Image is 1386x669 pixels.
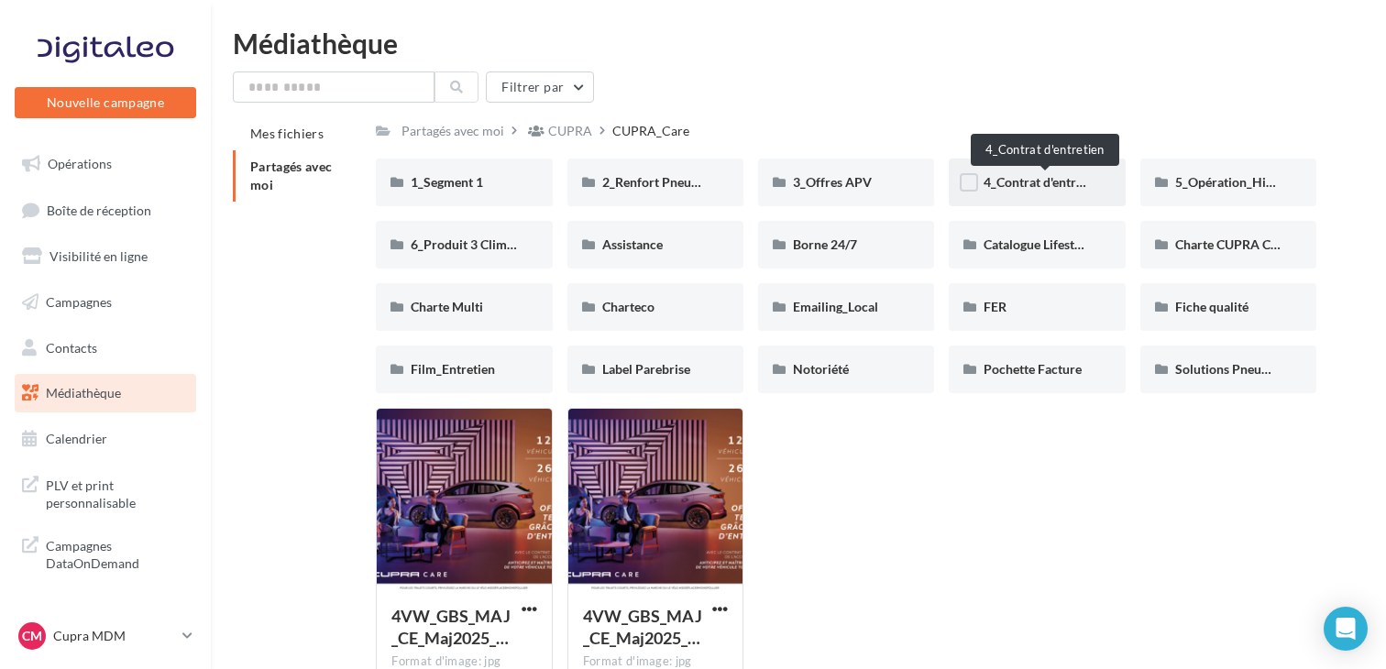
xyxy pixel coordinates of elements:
span: 3_Offres APV [793,174,872,190]
span: Pochette Facture [984,361,1082,377]
a: Opérations [11,145,200,183]
span: Charte Multi [411,299,483,314]
span: Borne 24/7 [793,236,857,252]
span: Visibilité en ligne [49,248,148,264]
span: 4_Contrat d'entretien [984,174,1105,190]
p: Cupra MDM [53,627,175,645]
span: Catalogue Lifestyle [984,236,1091,252]
span: Mes fichiers [250,126,324,141]
span: CM [22,627,42,645]
div: Open Intercom Messenger [1324,607,1368,651]
span: Label Parebrise [602,361,690,377]
span: PLV et print personnalisable [46,473,189,512]
span: FER [984,299,1006,314]
div: CUPRA [548,122,592,140]
button: Nouvelle campagne [15,87,196,118]
a: Contacts [11,329,200,367]
span: Notoriété [793,361,849,377]
span: 6_Produit 3 Climatisation [411,236,556,252]
div: CUPRA_Care [612,122,689,140]
span: Campagnes DataOnDemand [46,533,189,573]
a: Campagnes DataOnDemand [11,526,200,580]
a: Calendrier [11,420,200,458]
div: Partagés avec moi [401,122,504,140]
a: Boîte de réception [11,191,200,230]
span: 5_Opération_Hiver [1175,174,1284,190]
div: 4_Contrat d'entretien [971,134,1119,166]
div: Médiathèque [233,29,1364,57]
span: Calendrier [46,431,107,446]
a: Visibilité en ligne [11,237,200,276]
span: Contacts [46,339,97,355]
span: Partagés avec moi [250,159,333,192]
span: Campagnes [46,294,112,310]
span: Film_Entretien [411,361,495,377]
a: PLV et print personnalisable [11,466,200,520]
span: 2_Renfort Pneumatiques [602,174,743,190]
a: Médiathèque [11,374,200,412]
span: Solutions Pneumatiques [1175,361,1314,377]
span: 4VW_GBS_MAJ_CE_Maj2025_ECRAN_CUPRA_E2 [583,606,702,648]
span: Fiche qualité [1175,299,1248,314]
a: CM Cupra MDM [15,619,196,653]
span: Emailing_Local [793,299,878,314]
span: 4VW_GBS_MAJ_CE_Maj2025_ECRAN_CUPRA_E2 [391,606,511,648]
button: Filtrer par [486,71,594,103]
a: Campagnes [11,283,200,322]
span: Médiathèque [46,385,121,400]
span: Charteco [602,299,654,314]
span: Opérations [48,156,112,171]
span: Assistance [602,236,663,252]
span: Boîte de réception [47,202,151,217]
span: Charte CUPRA Care [1175,236,1289,252]
span: 1_Segment 1 [411,174,483,190]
